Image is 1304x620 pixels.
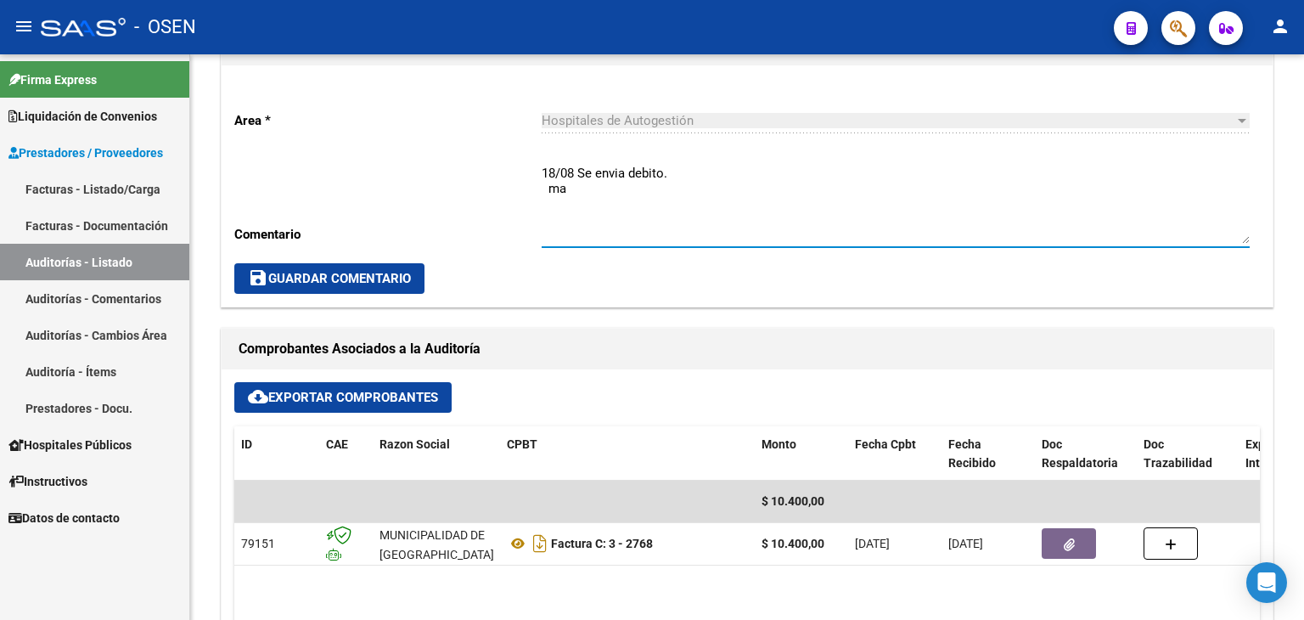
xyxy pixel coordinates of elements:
[326,437,348,451] span: CAE
[234,111,542,130] p: Area *
[248,268,268,288] mat-icon: save
[762,437,796,451] span: Monto
[239,335,1256,363] h1: Comprobantes Asociados a la Auditoría
[855,437,916,451] span: Fecha Cpbt
[848,426,941,482] datatable-header-cell: Fecha Cpbt
[1137,426,1239,482] datatable-header-cell: Doc Trazabilidad
[234,263,424,294] button: Guardar Comentario
[948,537,983,550] span: [DATE]
[941,426,1035,482] datatable-header-cell: Fecha Recibido
[1245,437,1284,471] span: Expte. Interno
[1270,16,1290,37] mat-icon: person
[1239,426,1298,482] datatable-header-cell: Expte. Interno
[948,437,996,471] span: Fecha Recibido
[379,437,450,451] span: Razon Social
[379,526,494,583] div: MUNICIPALIDAD DE [GEOGRAPHIC_DATA][PERSON_NAME]
[234,382,452,413] button: Exportar Comprobantes
[234,225,542,244] p: Comentario
[373,426,500,482] datatable-header-cell: Razon Social
[248,390,438,405] span: Exportar Comprobantes
[241,437,252,451] span: ID
[542,113,694,128] span: Hospitales de Autogestión
[1144,437,1212,471] span: Doc Trazabilidad
[241,537,275,550] span: 79151
[8,107,157,126] span: Liquidación de Convenios
[1246,562,1287,603] div: Open Intercom Messenger
[8,509,120,527] span: Datos de contacto
[1035,426,1137,482] datatable-header-cell: Doc Respaldatoria
[234,426,319,482] datatable-header-cell: ID
[248,386,268,407] mat-icon: cloud_download
[762,494,824,508] span: $ 10.400,00
[529,530,551,557] i: Descargar documento
[500,426,755,482] datatable-header-cell: CPBT
[8,472,87,491] span: Instructivos
[551,537,653,550] strong: Factura C: 3 - 2768
[8,70,97,89] span: Firma Express
[319,426,373,482] datatable-header-cell: CAE
[134,8,196,46] span: - OSEN
[855,537,890,550] span: [DATE]
[762,537,824,550] strong: $ 10.400,00
[1042,437,1118,471] span: Doc Respaldatoria
[8,436,132,454] span: Hospitales Públicos
[507,437,537,451] span: CPBT
[8,144,163,162] span: Prestadores / Proveedores
[14,16,34,37] mat-icon: menu
[248,271,411,286] span: Guardar Comentario
[755,426,848,482] datatable-header-cell: Monto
